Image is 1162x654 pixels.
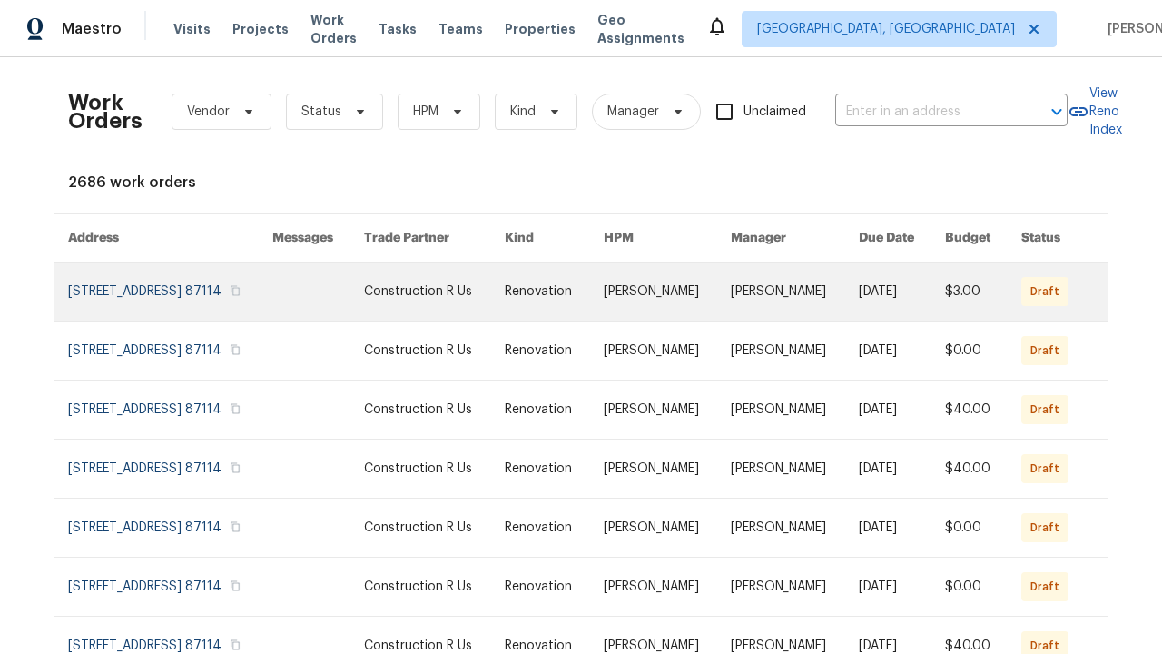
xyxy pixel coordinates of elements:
span: Status [301,103,341,121]
button: Copy Address [227,342,243,358]
td: [PERSON_NAME] [589,558,717,617]
span: Unclaimed [743,103,806,122]
h2: Work Orders [68,94,143,130]
button: Copy Address [227,460,243,476]
td: Renovation [490,322,589,381]
td: Renovation [490,440,589,499]
td: Construction R Us [350,381,490,440]
span: Properties [505,20,576,38]
div: 2686 work orders [68,173,1094,192]
span: Projects [232,20,289,38]
td: Construction R Us [350,322,490,381]
td: Renovation [490,558,589,617]
th: Messages [258,214,350,263]
td: Construction R Us [350,440,490,499]
td: [PERSON_NAME] [716,322,844,381]
th: Status [1007,214,1108,263]
th: Address [54,214,258,263]
td: [PERSON_NAME] [589,263,717,322]
a: View Reno Index [1068,84,1122,139]
td: Renovation [490,499,589,558]
button: Copy Address [227,401,243,417]
td: [PERSON_NAME] [589,499,717,558]
span: Vendor [187,103,230,121]
span: Kind [510,103,536,121]
th: Manager [716,214,844,263]
span: Tasks [379,23,417,35]
span: [GEOGRAPHIC_DATA], [GEOGRAPHIC_DATA] [757,20,1015,38]
th: HPM [589,214,717,263]
button: Copy Address [227,282,243,299]
span: Visits [173,20,211,38]
td: [PERSON_NAME] [589,381,717,440]
th: Budget [931,214,1007,263]
td: [PERSON_NAME] [716,499,844,558]
span: Geo Assignments [597,11,684,47]
td: Renovation [490,263,589,322]
th: Trade Partner [350,214,490,263]
span: Teams [438,20,483,38]
td: [PERSON_NAME] [589,322,717,381]
button: Copy Address [227,519,243,535]
span: HPM [413,103,438,121]
td: Renovation [490,381,589,440]
td: Construction R Us [350,499,490,558]
span: Work Orders [310,11,357,47]
button: Copy Address [227,578,243,594]
button: Open [1044,99,1069,124]
th: Kind [490,214,589,263]
td: [PERSON_NAME] [589,440,717,499]
input: Enter in an address [835,98,1017,126]
td: [PERSON_NAME] [716,440,844,499]
td: Construction R Us [350,263,490,322]
td: Construction R Us [350,558,490,617]
td: [PERSON_NAME] [716,558,844,617]
button: Copy Address [227,637,243,653]
span: Manager [607,103,659,121]
span: Maestro [62,20,122,38]
td: [PERSON_NAME] [716,263,844,322]
td: [PERSON_NAME] [716,381,844,440]
th: Due Date [844,214,931,263]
